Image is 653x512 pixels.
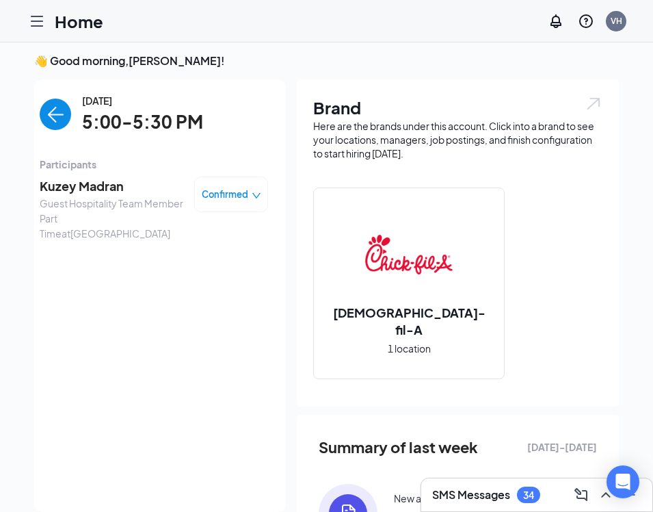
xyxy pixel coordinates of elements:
[40,196,183,241] span: Guest Hospitality Team Member Part Time at [GEOGRAPHIC_DATA]
[34,53,619,68] h3: 👋 Good morning, [PERSON_NAME] !
[40,99,71,130] button: back-button
[527,439,597,455] span: [DATE] - [DATE]
[40,177,183,196] span: Kuzey Madran
[595,484,617,506] button: ChevronUp
[82,93,203,108] span: [DATE]
[570,484,592,506] button: ComposeMessage
[314,304,504,338] h2: [DEMOGRAPHIC_DATA]-fil-A
[432,487,510,502] h3: SMS Messages
[578,13,594,29] svg: QuestionInfo
[611,15,622,27] div: VH
[313,119,602,160] div: Here are the brands under this account. Click into a brand to see your locations, managers, job p...
[598,487,614,503] svg: ChevronUp
[388,341,431,356] span: 1 location
[607,465,639,498] div: Open Intercom Messenger
[55,10,103,33] h1: Home
[29,13,45,29] svg: Hamburger
[82,108,203,136] span: 5:00-5:30 PM
[40,157,268,172] span: Participants
[573,487,589,503] svg: ComposeMessage
[365,211,453,298] img: Chick-fil-A
[252,191,261,201] span: down
[523,489,534,501] div: 34
[202,188,248,201] span: Confirmed
[394,491,470,505] div: New applications
[585,96,602,112] img: open.6027fd2a22e1237b5b06.svg
[313,96,602,119] h1: Brand
[548,13,564,29] svg: Notifications
[319,435,478,459] span: Summary of last week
